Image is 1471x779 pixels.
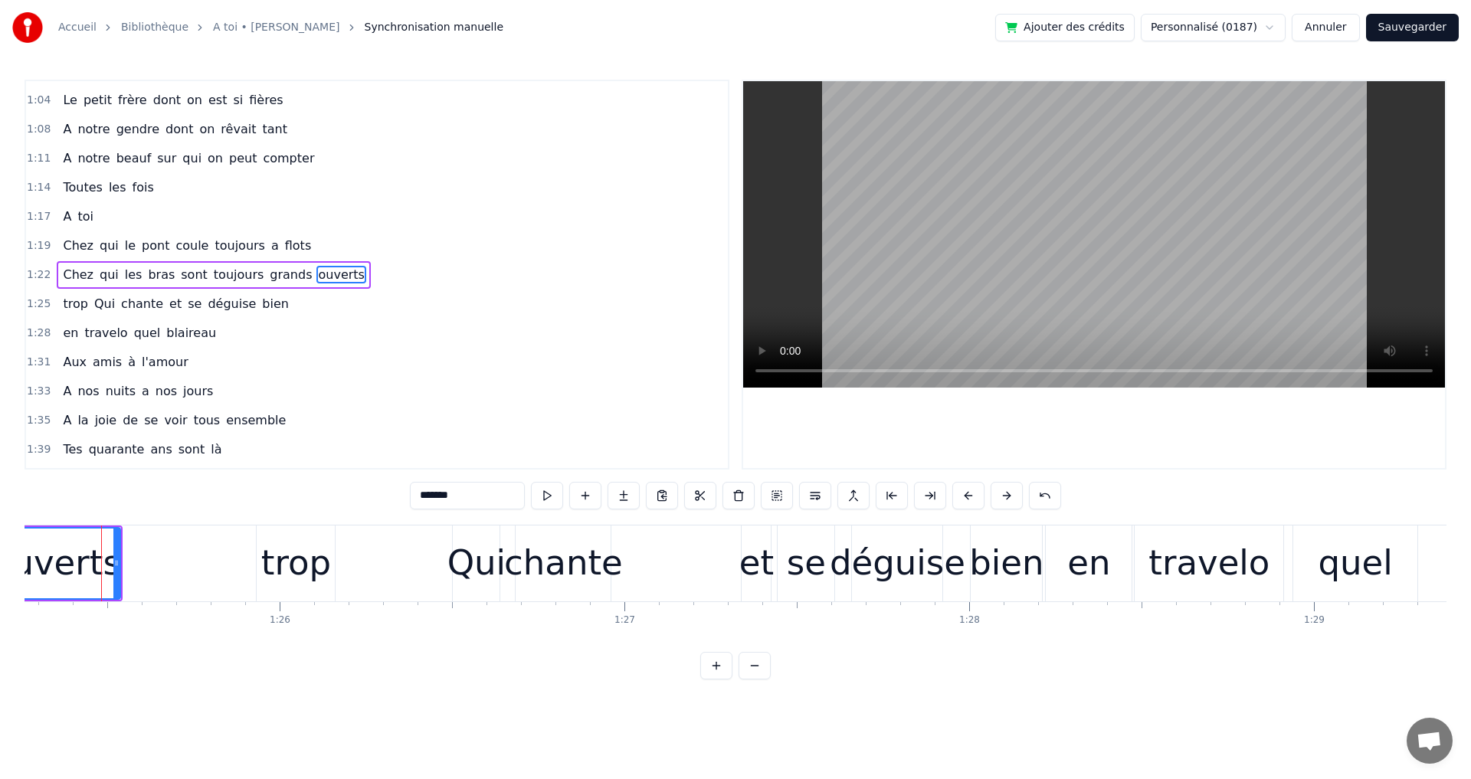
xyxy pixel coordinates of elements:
[91,353,123,371] span: amis
[185,91,204,109] span: on
[830,537,965,589] div: déguise
[61,440,84,458] span: Tes
[140,353,190,371] span: l'amour
[76,120,111,138] span: notre
[27,355,51,370] span: 1:31
[504,537,623,589] div: chante
[152,91,182,109] span: dont
[27,209,51,224] span: 1:17
[213,20,339,35] a: A toi • [PERSON_NAME]
[1067,537,1110,589] div: en
[61,237,95,254] span: Chez
[969,537,1043,589] div: bien
[228,149,258,167] span: peut
[260,120,289,138] span: tant
[76,382,100,400] span: nos
[104,382,137,400] span: nuits
[1292,14,1359,41] button: Annuler
[27,93,51,108] span: 1:04
[179,266,209,283] span: sont
[247,91,284,109] span: fières
[27,122,51,137] span: 1:08
[198,120,216,138] span: on
[61,266,95,283] span: Chez
[1319,537,1393,589] div: quel
[61,324,80,342] span: en
[231,91,244,109] span: si
[739,537,774,589] div: et
[207,91,228,109] span: est
[120,295,165,313] span: chante
[149,440,173,458] span: ans
[61,382,73,400] span: A
[27,442,51,457] span: 1:39
[154,382,179,400] span: nos
[143,411,159,429] span: se
[140,237,171,254] span: pont
[82,91,113,109] span: petit
[27,267,51,283] span: 1:22
[27,238,51,254] span: 1:19
[93,295,116,313] span: Qui
[270,614,290,627] div: 1:26
[121,20,188,35] a: Bibliothèque
[261,149,316,167] span: compter
[76,411,90,429] span: la
[27,151,51,166] span: 1:11
[83,324,129,342] span: travelo
[27,413,51,428] span: 1:35
[1407,718,1453,764] a: Ouvrir le chat
[156,149,178,167] span: sur
[168,295,183,313] span: et
[224,411,287,429] span: ensemble
[131,178,156,196] span: fois
[206,295,257,313] span: déguise
[98,237,120,254] span: qui
[316,266,365,283] span: ouverts
[61,120,73,138] span: A
[27,384,51,399] span: 1:33
[164,120,195,138] span: dont
[133,324,162,342] span: quel
[61,149,73,167] span: A
[1366,14,1459,41] button: Sauvegarder
[959,614,980,627] div: 1:28
[126,353,137,371] span: à
[270,237,280,254] span: a
[58,20,97,35] a: Accueil
[115,120,161,138] span: gendre
[12,12,43,43] img: youka
[121,411,139,429] span: de
[87,440,146,458] span: quarante
[283,237,313,254] span: flots
[174,237,210,254] span: coule
[61,178,103,196] span: Toutes
[182,382,215,400] span: jours
[58,20,503,35] nav: breadcrumb
[116,91,149,109] span: frère
[76,208,95,225] span: toi
[115,149,153,167] span: beauf
[27,180,51,195] span: 1:14
[27,326,51,341] span: 1:28
[1148,537,1270,589] div: travelo
[165,324,218,342] span: blaireau
[447,537,506,589] div: Qui
[140,382,151,400] span: a
[123,237,137,254] span: le
[1304,614,1325,627] div: 1:29
[162,411,188,429] span: voir
[260,295,290,313] span: bien
[268,266,313,283] span: grands
[76,149,111,167] span: notre
[27,296,51,312] span: 1:25
[219,120,257,138] span: rêvait
[123,266,144,283] span: les
[61,411,73,429] span: A
[213,237,267,254] span: toujours
[107,178,128,196] span: les
[212,266,266,283] span: toujours
[93,411,119,429] span: joie
[261,537,331,589] div: trop
[186,295,203,313] span: se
